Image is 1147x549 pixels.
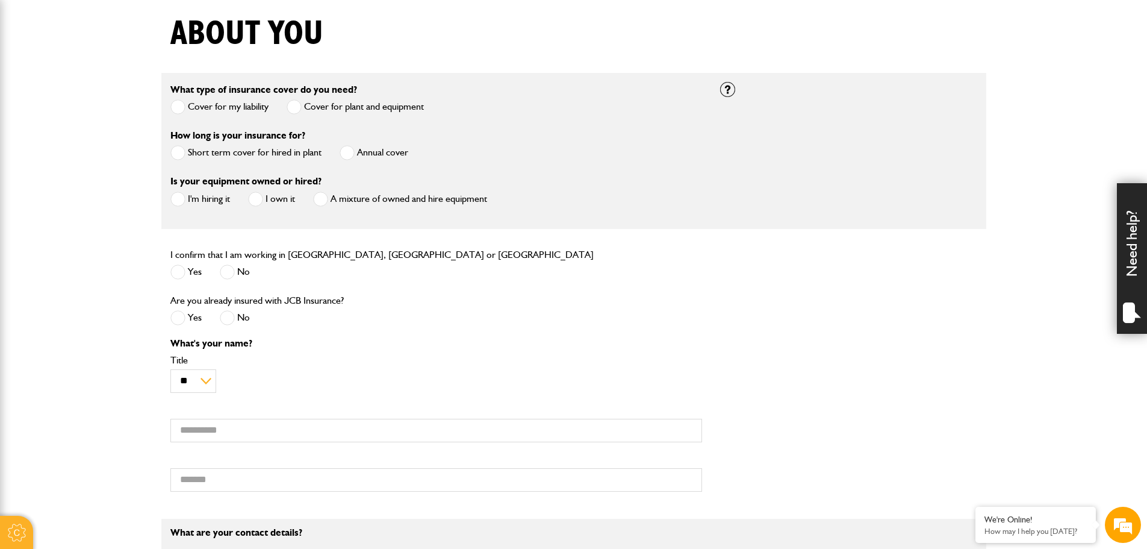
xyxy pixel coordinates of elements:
[16,147,220,174] input: Enter your email address
[170,528,702,538] p: What are your contact details?
[170,145,322,160] label: Short term cover for hired in plant
[20,67,51,84] img: d_20077148190_company_1631870298795_20077148190
[220,265,250,280] label: No
[63,67,202,83] div: Chat with us now
[984,515,1087,525] div: We're Online!
[170,131,305,140] label: How long is your insurance for?
[164,371,219,387] em: Start Chat
[340,145,408,160] label: Annual cover
[170,99,269,115] label: Cover for my liability
[170,250,594,260] label: I confirm that I am working in [GEOGRAPHIC_DATA], [GEOGRAPHIC_DATA] or [GEOGRAPHIC_DATA]
[197,6,226,35] div: Minimize live chat window
[1117,183,1147,334] div: Need help?
[170,296,344,306] label: Are you already insured with JCB Insurance?
[170,310,202,325] label: Yes
[16,111,220,138] input: Enter your last name
[16,183,220,209] input: Enter your phone number
[16,218,220,361] textarea: Type your message and hit 'Enter'
[170,14,323,54] h1: About you
[984,527,1087,536] p: How may I help you today?
[313,192,487,207] label: A mixture of owned and hire equipment
[170,339,702,348] p: What's your name?
[170,177,322,186] label: Is your equipment owned or hired?
[287,99,424,115] label: Cover for plant and equipment
[170,85,357,95] label: What type of insurance cover do you need?
[170,356,702,365] label: Title
[170,265,202,280] label: Yes
[248,192,295,207] label: I own it
[220,310,250,325] label: No
[170,192,230,207] label: I'm hiring it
